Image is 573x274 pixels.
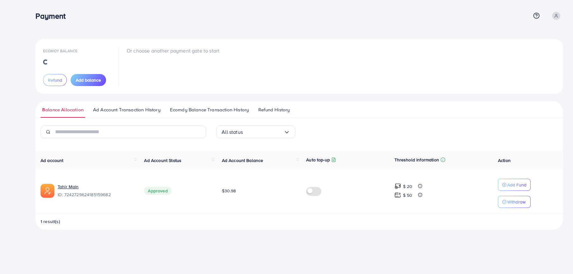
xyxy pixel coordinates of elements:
button: Add balance [71,74,106,86]
p: Threshold information [394,156,439,164]
img: ic-ads-acc.e4c84228.svg [41,184,54,198]
span: Ad Account Status [144,157,181,164]
span: Refund History [258,106,290,113]
p: Or choose another payment gate to start [127,47,219,54]
h3: Payment [35,11,71,21]
span: Action [498,157,511,164]
p: Withdraw [507,198,526,206]
button: Refund [43,74,67,86]
span: Add balance [76,77,101,83]
input: Search for option [243,127,284,137]
div: Search for option [216,126,295,138]
span: Ecomdy Balance Transaction History [170,106,249,113]
p: $ 50 [403,191,412,199]
a: Tahir Main [58,184,79,190]
span: Ad Account Balance [222,157,263,164]
span: $30.98 [222,188,236,194]
span: All status [222,127,243,137]
span: 1 result(s) [41,218,60,225]
button: Withdraw [498,196,531,208]
div: <span class='underline'>Tahir Main</span></br>7242729624185159682 [58,184,134,198]
span: Ad Account Transaction History [93,106,161,113]
span: ID: 7242729624185159682 [58,191,134,198]
span: Refund [48,77,62,83]
span: Ad account [41,157,64,164]
span: Approved [144,187,171,195]
span: Balance Allocation [42,106,84,113]
img: top-up amount [394,183,401,190]
img: top-up amount [394,192,401,198]
p: Auto top-up [306,156,330,164]
button: Add Fund [498,179,531,191]
p: $ 20 [403,183,412,190]
p: Add Fund [507,181,526,189]
span: Ecomdy Balance [43,48,78,53]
